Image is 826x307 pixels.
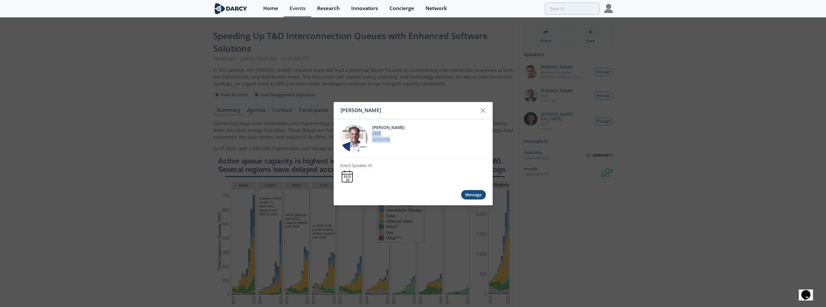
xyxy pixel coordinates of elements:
iframe: chat widget [799,281,820,301]
p: [PERSON_NAME] [372,125,486,131]
input: Advanced Search [545,3,599,15]
div: Innovators [351,6,378,11]
p: CEO [372,131,486,136]
img: Profile [604,4,613,13]
a: AUG 28 [340,170,354,183]
div: 28 [344,178,351,182]
div: Network [425,6,447,11]
div: [PERSON_NAME] [340,104,477,117]
img: logo-wide.svg [213,3,249,14]
a: GridUnity [372,137,390,142]
img: GridUnity [358,146,366,148]
div: Home [263,6,278,11]
div: Events [290,6,306,11]
p: Event Speaker At [340,162,372,168]
div: Message [461,190,486,199]
img: d42dc26c-2a28-49ac-afde-9b58c84c0349 [340,125,368,152]
div: AUG [344,175,351,178]
img: calendar-blank.svg [340,170,354,183]
div: Concierge [389,6,414,11]
div: Research [317,6,340,11]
